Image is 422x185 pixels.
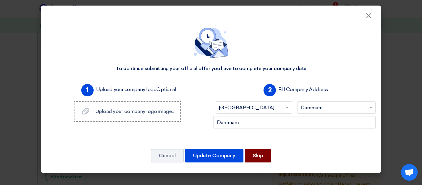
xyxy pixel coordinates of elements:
[156,86,176,92] font: Optional
[185,149,243,162] button: Update Company
[86,86,89,94] font: 1
[365,11,372,23] font: ×
[151,149,184,162] button: Cancel
[401,164,418,181] div: Open chat
[268,86,272,94] font: 2
[253,153,263,158] font: Skip
[95,108,174,114] font: Upload your company logo image...
[193,153,235,158] font: Update Company
[96,86,156,92] font: Upload your company logo
[159,153,176,158] font: Cancel
[213,116,376,128] input: Add company main address
[361,10,377,22] button: Close
[194,28,228,58] img: empty_state_contact.svg
[278,86,328,92] font: Fill Company Address
[116,65,306,71] font: To continue submitting your official offer you have to complete your company data
[245,149,271,162] button: Skip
